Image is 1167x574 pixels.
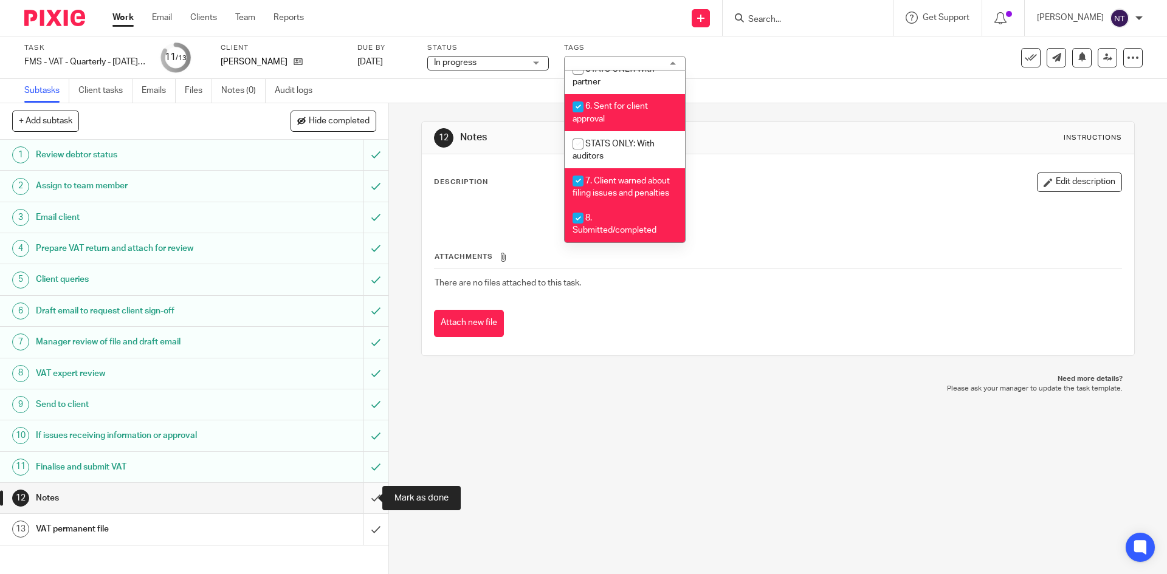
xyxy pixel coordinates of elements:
a: Clients [190,12,217,24]
a: Team [235,12,255,24]
label: Status [427,43,549,53]
img: Pixie [24,10,85,26]
p: Description [434,177,488,187]
span: Hide completed [309,117,370,126]
span: STATS ONLY: With partner [573,65,655,86]
div: 10 [12,427,29,444]
span: 7. Client warned about filing issues and penalties [573,177,670,198]
label: Tags [564,43,686,53]
h1: Draft email to request client sign-off [36,302,246,320]
span: In progress [434,58,477,67]
div: 12 [12,490,29,507]
h1: Prepare VAT return and attach for review [36,239,246,258]
a: Notes (0) [221,79,266,103]
h1: VAT permanent file [36,520,246,538]
div: 8 [12,365,29,382]
div: 11 [165,50,187,64]
img: svg%3E [1110,9,1129,28]
div: 1 [12,146,29,163]
label: Client [221,43,342,53]
h1: Email client [36,208,246,227]
h1: Notes [36,489,246,507]
a: Files [185,79,212,103]
div: 5 [12,272,29,289]
input: Search [747,15,856,26]
p: [PERSON_NAME] [221,56,287,68]
div: Instructions [1064,133,1122,143]
span: Get Support [923,13,969,22]
h1: Manager review of file and draft email [36,333,246,351]
h1: Finalise and submit VAT [36,458,246,476]
div: FMS - VAT - Quarterly - June - August, 2025 [24,56,146,68]
span: There are no files attached to this task. [435,279,581,287]
label: Task [24,43,146,53]
h1: Send to client [36,395,246,414]
button: Hide completed [291,111,376,131]
a: Email [152,12,172,24]
a: Emails [142,79,176,103]
p: Need more details? [433,374,1122,384]
button: + Add subtask [12,111,79,131]
div: 6 [12,302,29,319]
div: FMS - VAT - Quarterly - [DATE] - [DATE] [24,56,146,68]
h1: If issues receiving information or approval [36,426,246,445]
div: 12 [434,128,453,148]
a: Client tasks [78,79,133,103]
h1: VAT expert review [36,364,246,383]
a: Audit logs [275,79,322,103]
div: 3 [12,209,29,226]
div: 2 [12,178,29,195]
p: Please ask your manager to update the task template. [433,384,1122,394]
h1: Notes [460,131,804,144]
button: Attach new file [434,310,504,337]
div: 13 [12,521,29,538]
h1: Review debtor status [36,146,246,164]
div: 7 [12,333,29,350]
a: Subtasks [24,79,69,103]
div: 9 [12,396,29,413]
a: Reports [274,12,304,24]
h1: Client queries [36,270,246,289]
span: [DATE] [357,58,383,66]
p: [PERSON_NAME] [1037,12,1104,24]
button: Edit description [1037,173,1122,192]
a: Work [112,12,134,24]
span: STATS ONLY: With auditors [573,140,655,161]
div: 4 [12,240,29,257]
h1: Assign to team member [36,177,246,195]
span: 6. Sent for client approval [573,102,648,123]
div: 11 [12,459,29,476]
span: Attachments [435,253,493,260]
small: /13 [176,55,187,61]
label: Due by [357,43,412,53]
